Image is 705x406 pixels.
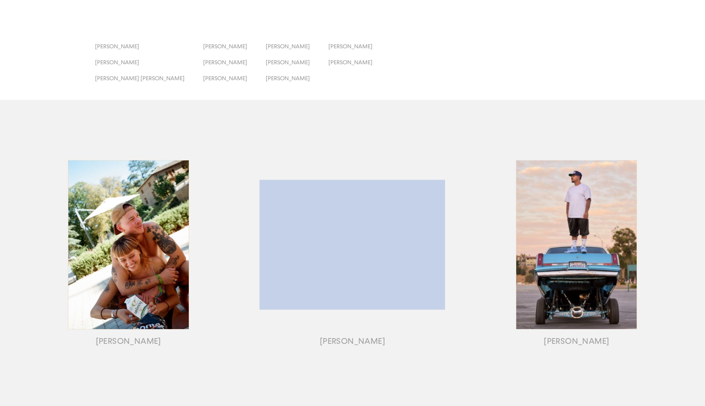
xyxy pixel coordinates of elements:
[203,75,266,91] button: [PERSON_NAME]
[203,75,247,81] span: [PERSON_NAME]
[266,75,310,81] span: [PERSON_NAME]
[95,75,185,81] span: [PERSON_NAME] [PERSON_NAME]
[203,43,247,50] span: [PERSON_NAME]
[95,59,139,65] span: [PERSON_NAME]
[95,43,139,50] span: [PERSON_NAME]
[266,43,328,59] button: [PERSON_NAME]
[203,43,266,59] button: [PERSON_NAME]
[266,59,328,75] button: [PERSON_NAME]
[328,43,373,50] span: [PERSON_NAME]
[328,59,391,75] button: [PERSON_NAME]
[328,43,391,59] button: [PERSON_NAME]
[328,59,373,65] span: [PERSON_NAME]
[203,59,266,75] button: [PERSON_NAME]
[266,75,328,91] button: [PERSON_NAME]
[95,43,203,59] button: [PERSON_NAME]
[266,43,310,50] span: [PERSON_NAME]
[203,59,247,65] span: [PERSON_NAME]
[95,59,203,75] button: [PERSON_NAME]
[95,75,203,91] button: [PERSON_NAME] [PERSON_NAME]
[266,59,310,65] span: [PERSON_NAME]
